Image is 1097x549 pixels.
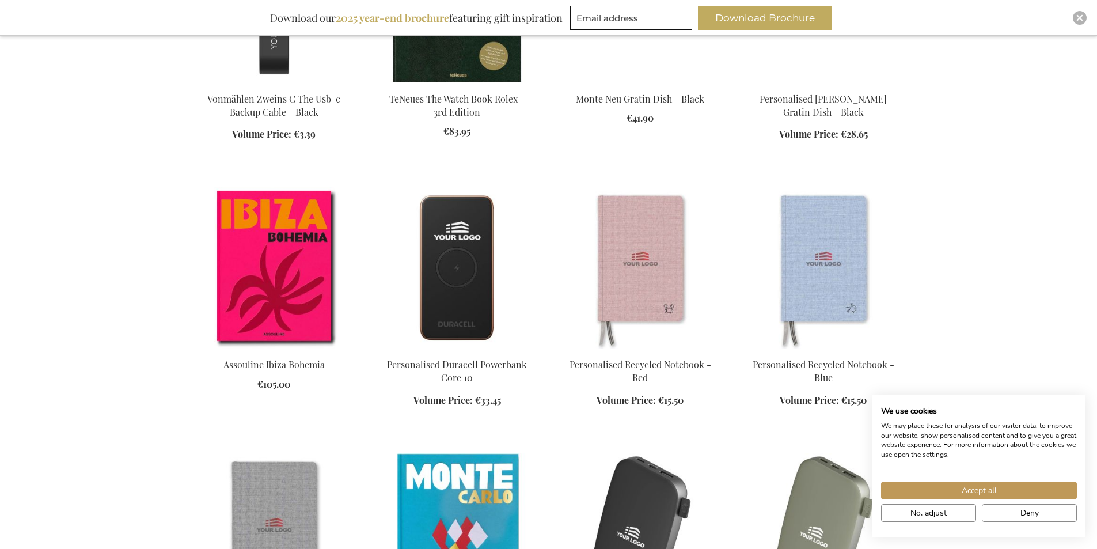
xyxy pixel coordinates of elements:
span: Volume Price: [413,394,473,406]
span: Accept all [962,484,997,497]
a: Volume Price: €33.45 [413,394,501,407]
form: marketing offers and promotions [570,6,696,33]
a: Personalised Recycled Notebook - Red [570,358,711,384]
a: TeNeues The Watch Book Rolex - 3rd Edition [389,93,525,118]
a: Vonmählen Zweins C The Usb-c Backup Cable - Black [192,78,356,89]
button: Download Brochure [698,6,832,30]
span: Volume Price: [779,128,838,140]
a: Ibiza Bohemia [192,344,356,355]
a: Personalised [PERSON_NAME] Gratin Dish - Black [760,93,887,118]
a: Personalised Recycled Notebook - Red [558,344,723,355]
a: Volume Price: €15.50 [780,394,867,407]
a: Vonmählen Zweins C The Usb-c Backup Cable - Black [207,93,340,118]
input: Email address [570,6,692,30]
button: Accept all cookies [881,482,1077,499]
span: €3.39 [294,128,316,140]
a: Monte Neu Gratin Dish - Black [576,93,704,105]
img: Personalised Duracell Powerbank Micro 5 [375,187,540,349]
button: Deny all cookies [982,504,1077,522]
img: Personalised Recycled Notebook - Red [558,187,723,349]
span: No, adjust [910,507,947,519]
a: Personalised Recycled Notebook - Blue [741,344,906,355]
span: €15.50 [658,394,684,406]
span: €105.00 [257,378,290,390]
a: TeNeues The Watch Book Rolex - 3rd Edition [375,78,540,89]
a: Volume Price: €28.65 [779,128,868,141]
img: Ibiza Bohemia [192,187,356,349]
div: Download our featuring gift inspiration [265,6,568,30]
a: Volume Price: €3.39 [232,128,316,141]
p: We may place these for analysis of our visitor data, to improve our website, show personalised co... [881,421,1077,460]
a: Personalised Duracell Powerbank Micro 5 [375,344,540,355]
a: Monte Neu Gratin Dish - Black [558,78,723,89]
span: €28.65 [841,128,868,140]
span: €83.95 [443,125,470,137]
span: €33.45 [475,394,501,406]
span: Volume Price: [232,128,291,140]
a: Volume Price: €15.50 [597,394,684,407]
span: €41.90 [627,112,654,124]
span: Deny [1020,507,1039,519]
button: Adjust cookie preferences [881,504,976,522]
span: Volume Price: [597,394,656,406]
div: Close [1073,11,1087,25]
span: Volume Price: [780,394,839,406]
img: Close [1076,14,1083,21]
a: Personalised Recycled Notebook - Blue [753,358,894,384]
span: €15.50 [841,394,867,406]
h2: We use cookies [881,406,1077,417]
a: Assouline Ibiza Bohemia [223,358,325,370]
b: 2025 year-end brochure [336,11,449,25]
img: Personalised Recycled Notebook - Blue [741,187,906,349]
a: Personalised Duracell Powerbank Core 10 [387,358,527,384]
a: Personalised Monte Neu Gratin Dish - Black [741,78,906,89]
